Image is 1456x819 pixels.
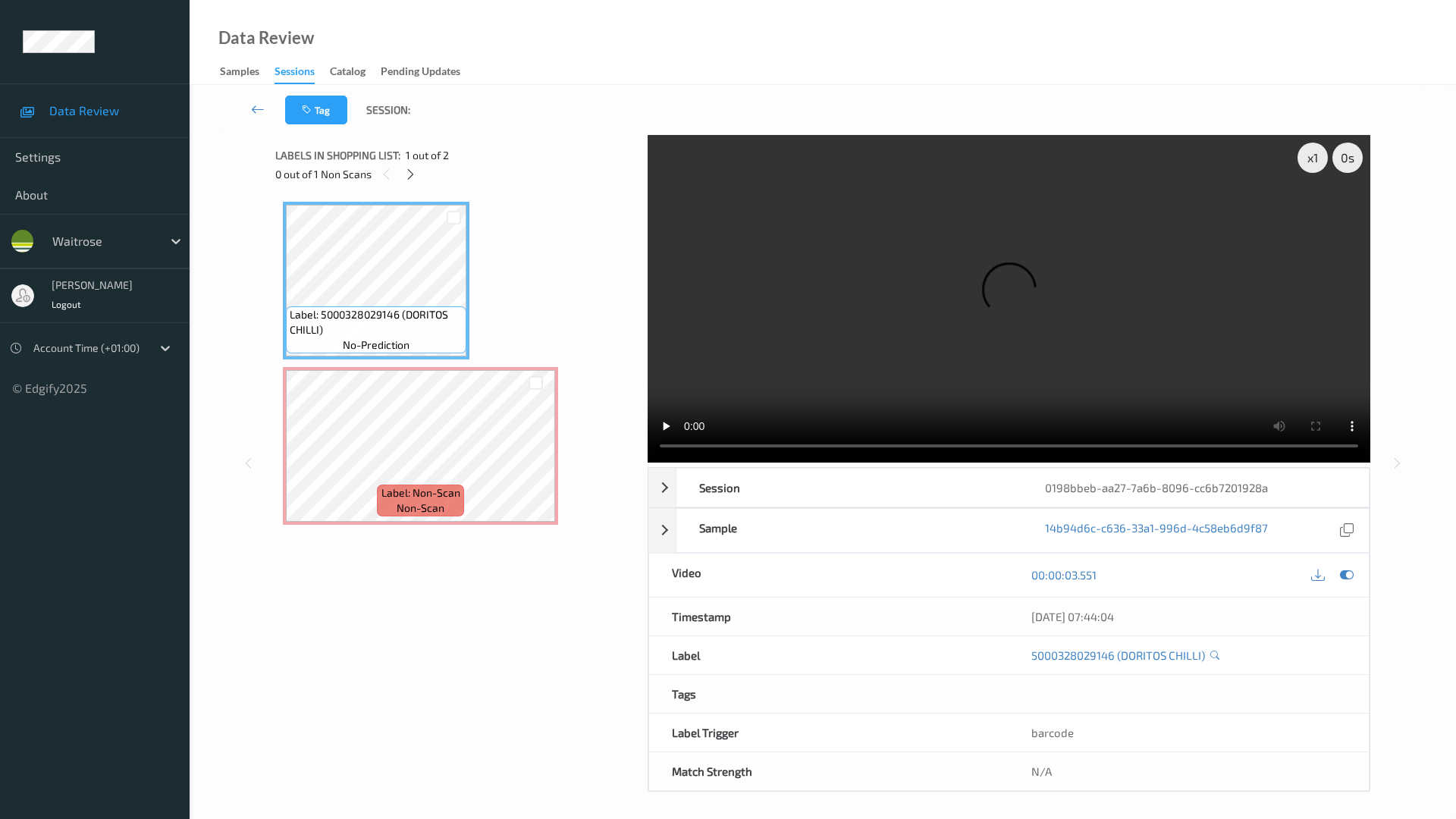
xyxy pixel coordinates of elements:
[406,148,449,163] span: 1 out of 2
[649,554,1009,597] div: Video
[275,148,400,163] span: Labels in shopping list:
[676,509,1023,552] div: Sample
[1022,469,1369,507] div: 0198bbeb-aa27-7a6b-8096-cc6b7201928a
[285,96,347,124] button: Tag
[1009,752,1369,790] div: N/A
[290,307,463,337] span: Label: 5000328029146 (DORITOS CHILLI)
[649,675,1009,713] div: Tags
[330,61,381,83] a: Catalog
[1031,609,1346,624] div: [DATE] 07:44:04
[343,337,409,353] span: no-prediction
[220,64,259,83] div: Samples
[676,469,1023,507] div: Session
[275,165,637,184] div: 0 out of 1 Non Scans
[1332,143,1363,173] div: 0 s
[649,714,1009,752] div: Label Trigger
[1045,520,1268,541] a: 14b94d6c-c636-33a1-996d-4c58eb6d9f87
[1009,714,1369,752] div: barcode
[330,64,366,83] div: Catalog
[366,102,410,118] span: Session:
[218,30,314,45] div: Data Review
[649,752,1009,790] div: Match Strength
[381,64,460,83] div: Pending Updates
[1298,143,1328,173] div: x 1
[381,485,460,500] span: Label: Non-Scan
[381,61,475,83] a: Pending Updates
[648,508,1370,553] div: Sample14b94d6c-c636-33a1-996d-4c58eb6d9f87
[397,500,444,516] span: non-scan
[648,468,1370,507] div: Session0198bbeb-aa27-7a6b-8096-cc6b7201928a
[1031,567,1097,582] a: 00:00:03.551
[649,598,1009,635] div: Timestamp
[220,61,275,83] a: Samples
[275,64,315,84] div: Sessions
[275,61,330,84] a: Sessions
[649,636,1009,674] div: Label
[1031,648,1205,663] a: 5000328029146 (DORITOS CHILLI)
